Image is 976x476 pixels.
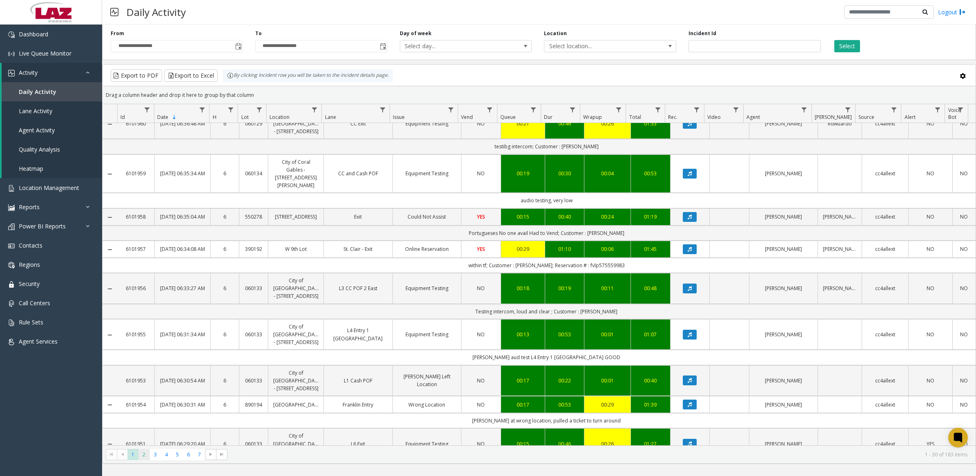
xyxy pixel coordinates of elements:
span: YES [477,213,485,220]
a: Video Filter Menu [731,104,742,115]
a: Issue Filter Menu [445,104,456,115]
label: Location [544,30,567,37]
div: 00:40 [550,213,579,221]
a: Collapse Details [103,402,117,408]
a: cc4allext [867,331,903,338]
span: Toggle popup [234,40,243,52]
div: 01:10 [550,245,579,253]
a: L4 Entry 1 [GEOGRAPHIC_DATA] [329,326,387,342]
a: Voice Bot Filter Menu [955,104,966,115]
a: [PERSON_NAME] [754,401,813,409]
a: Activity [2,63,102,82]
a: 00:30 [550,170,579,177]
a: Wrong Location [398,401,456,409]
div: 00:26 [589,440,626,448]
a: 01:07 [636,331,665,338]
div: By clicking Incident row you will be taken to the incident details page. [223,69,393,82]
a: H Filter Menu [225,104,236,115]
span: YES [477,246,485,253]
a: NO [914,213,947,221]
a: [DATE] 06:31:34 AM [160,331,205,338]
a: 060133 [244,377,263,384]
a: NO [914,170,947,177]
a: NO [466,284,496,292]
span: Location [270,114,290,121]
div: 00:19 [550,284,579,292]
span: Security [19,280,40,288]
div: 00:21 [506,120,540,127]
span: NO [477,170,485,177]
a: Rec. Filter Menu [691,104,702,115]
a: City of [GEOGRAPHIC_DATA] - [STREET_ADDRESS] [273,369,319,393]
a: cc4allext [867,120,903,127]
a: L1 Cash POF [329,377,387,384]
a: [PERSON_NAME] [754,245,813,253]
img: 'icon' [8,51,15,57]
div: 00:46 [550,120,579,127]
a: NO [958,401,971,409]
a: [PERSON_NAME] [754,284,813,292]
a: [PERSON_NAME] [754,213,813,221]
a: [GEOGRAPHIC_DATA] [273,401,319,409]
div: 00:17 [506,377,540,384]
a: Collapse Details [103,171,117,177]
a: NO [466,401,496,409]
a: 890194 [244,401,263,409]
a: cc4allext [867,440,903,448]
a: 6 [216,401,234,409]
a: NO [958,120,971,127]
label: To [255,30,262,37]
div: 00:29 [506,245,540,253]
a: Source Filter Menu [888,104,899,115]
a: 01:19 [636,213,665,221]
a: Id Filter Menu [141,104,152,115]
span: Agent Activity [19,126,55,134]
span: NO [477,377,485,384]
span: NO [477,120,485,127]
a: 060133 [244,440,263,448]
span: Page 1 [127,449,138,460]
span: Page 4 [161,449,172,460]
a: City of [GEOGRAPHIC_DATA] - [STREET_ADDRESS] [273,277,319,300]
a: 00:29 [589,401,626,409]
a: NO [466,331,496,338]
img: pageIcon [110,2,118,22]
a: [PERSON_NAME] [823,284,857,292]
a: 00:26 [589,120,626,127]
img: logout [959,8,966,16]
a: W 9th Lot [273,245,319,253]
a: 00:06 [589,245,626,253]
a: 01:33 [636,120,665,127]
span: Dashboard [19,30,48,38]
a: 00:01 [589,331,626,338]
a: 01:27 [636,440,665,448]
a: City of [GEOGRAPHIC_DATA] - [STREET_ADDRESS] [273,112,319,136]
a: 00:53 [636,170,665,177]
a: NO [466,377,496,384]
span: NO [477,331,485,338]
a: [PERSON_NAME] [754,120,813,127]
a: 6101954 [122,401,149,409]
a: 00:22 [550,377,579,384]
a: 6101959 [122,170,149,177]
a: 00:15 [506,213,540,221]
div: 00:11 [589,284,626,292]
a: Agent Filter Menu [799,104,810,115]
div: 00:48 [636,284,665,292]
a: 00:13 [506,331,540,338]
span: Lane Activity [19,107,52,115]
a: Collapse Details [103,441,117,447]
a: NO [914,377,947,384]
a: [DATE] 06:29:20 AM [160,440,205,448]
a: 00:15 [506,440,540,448]
span: Live Queue Monitor [19,49,71,57]
label: Day of week [400,30,432,37]
span: Agent Services [19,337,58,345]
a: cc4allext [867,245,903,253]
a: St. Clair - Exit [329,245,387,253]
img: 'icon' [8,243,15,249]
